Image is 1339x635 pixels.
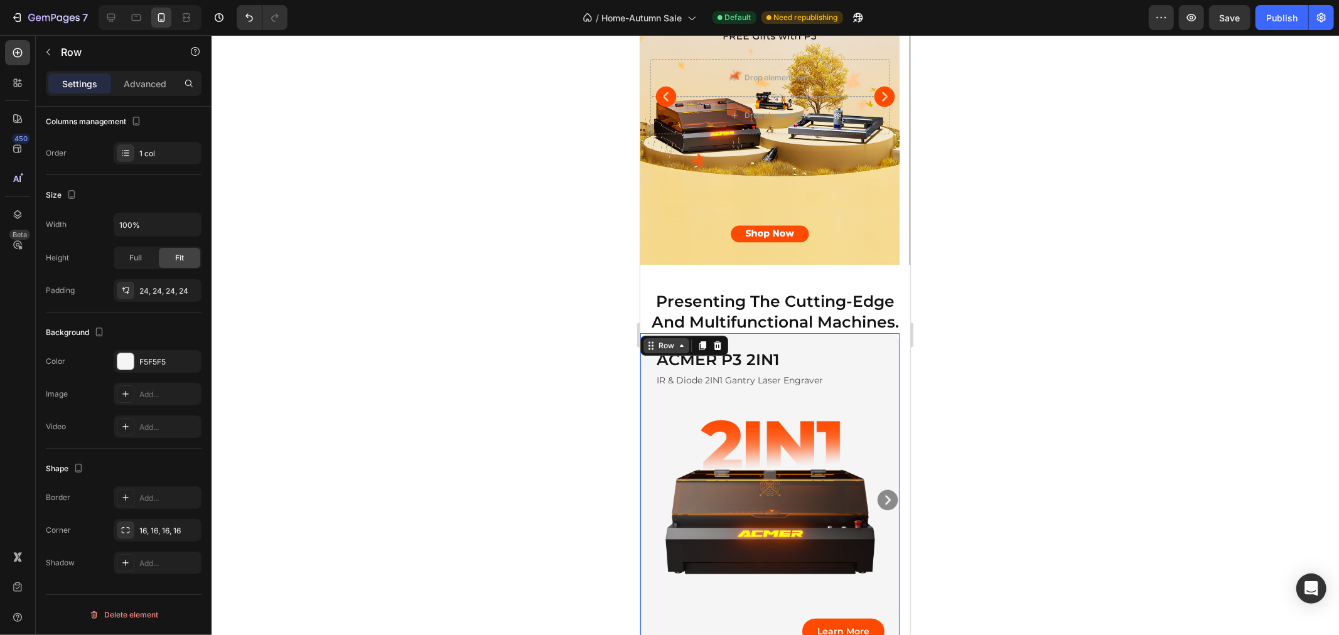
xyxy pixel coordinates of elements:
div: Padding [46,285,75,296]
div: Shadow [46,557,75,568]
div: Image [46,388,68,400]
div: 450 [12,134,30,144]
div: Add... [139,422,198,433]
button: Publish [1256,5,1308,30]
div: Height [46,252,69,264]
span: Save [1220,13,1240,23]
div: Order [46,147,67,159]
p: Learn More [177,589,229,604]
div: Size [46,187,79,204]
div: Beta [9,230,30,240]
div: Corner [46,525,71,536]
p: Advanced [124,77,166,90]
p: Settings [62,77,97,90]
button: Save [1209,5,1250,30]
span: Full [129,252,142,264]
div: Width [46,219,67,230]
span: Fit [175,252,184,264]
div: 24, 24, 24, 24 [139,285,198,297]
p: 7 [82,10,88,25]
div: Color [46,356,65,367]
input: Auto [114,213,201,236]
span: Need republishing [774,12,838,23]
div: 1 col [139,148,198,159]
div: F5F5F5 [139,356,198,368]
div: Add... [139,558,198,569]
div: Publish [1266,11,1298,24]
iframe: Design area [640,35,910,635]
div: 16, 16, 16, 16 [139,525,198,536]
div: Undo/Redo [237,5,288,30]
div: Add... [139,389,198,400]
div: Border [46,492,70,503]
span: / [596,11,600,24]
button: 7 [5,5,94,30]
div: Video [46,421,66,432]
div: Columns management [46,114,144,131]
div: Shape [46,461,86,478]
button: Carousel Next Arrow [225,442,270,488]
div: Add... [139,493,198,504]
div: Background [46,324,107,341]
div: Open Intercom Messenger [1296,574,1326,604]
span: Home-Autumn Sale [602,11,682,24]
button: Delete element [46,605,202,625]
div: Row [16,305,36,316]
span: Default [725,12,751,23]
p: Row [61,45,168,60]
div: Delete element [89,607,158,622]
